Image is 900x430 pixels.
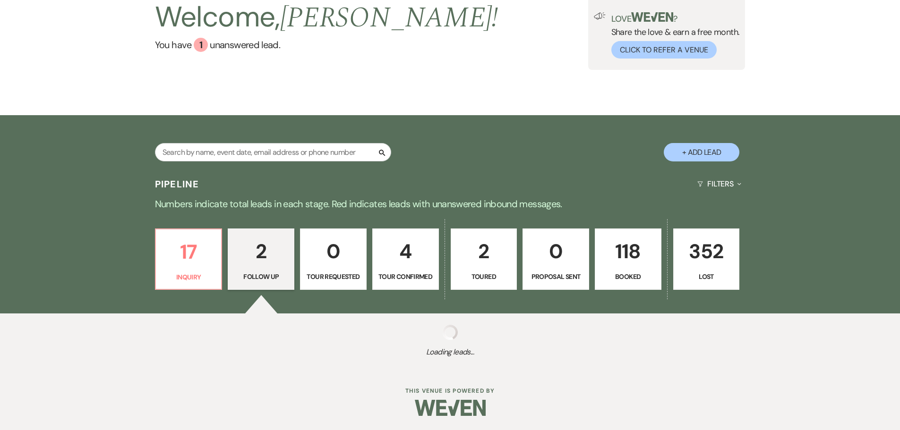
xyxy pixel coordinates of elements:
[194,38,208,52] div: 1
[529,271,583,282] p: Proposal Sent
[673,228,740,290] a: 352Lost
[234,271,288,282] p: Follow Up
[611,12,740,23] p: Love ?
[415,391,486,424] img: Weven Logo
[155,177,199,191] h3: Pipeline
[155,38,498,52] a: You have 1 unanswered lead.
[110,196,790,211] p: Numbers indicate total leads in each stage. Red indicates leads with unanswered inbound messages.
[664,143,739,161] button: + Add Lead
[378,271,433,282] p: Tour Confirmed
[694,171,745,196] button: Filters
[679,271,734,282] p: Lost
[372,228,439,290] a: 4Tour Confirmed
[631,12,673,22] img: weven-logo-green.svg
[306,271,360,282] p: Tour Requested
[601,271,655,282] p: Booked
[457,271,511,282] p: Toured
[234,236,288,267] p: 2
[228,228,294,290] a: 2Follow Up
[155,228,223,290] a: 17Inquiry
[679,236,734,267] p: 352
[45,346,855,358] span: Loading leads...
[601,236,655,267] p: 118
[523,228,589,290] a: 0Proposal Sent
[162,272,216,282] p: Inquiry
[300,228,367,290] a: 0Tour Requested
[451,228,517,290] a: 2Toured
[611,41,717,59] button: Click to Refer a Venue
[162,236,216,268] p: 17
[594,12,606,20] img: loud-speaker-illustration.svg
[457,236,511,267] p: 2
[529,236,583,267] p: 0
[306,236,360,267] p: 0
[606,12,740,59] div: Share the love & earn a free month.
[443,325,458,340] img: loading spinner
[155,143,391,161] input: Search by name, event date, email address or phone number
[595,228,661,290] a: 118Booked
[378,236,433,267] p: 4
